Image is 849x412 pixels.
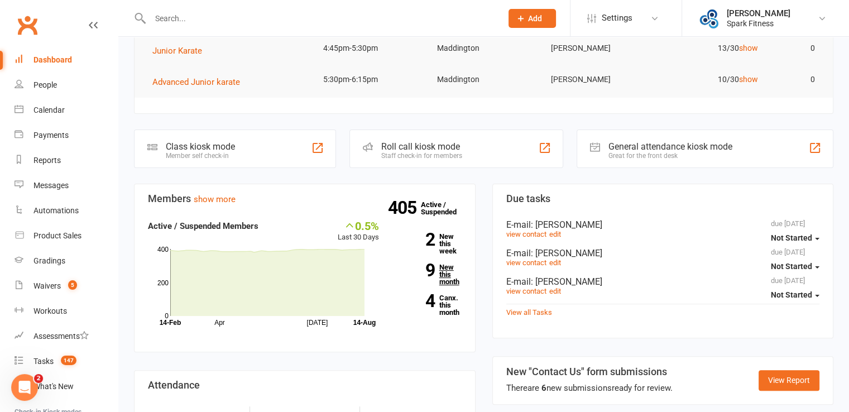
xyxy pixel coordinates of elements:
td: 0 [768,66,825,93]
td: [PERSON_NAME] [540,66,654,93]
div: Member self check-in [166,152,235,160]
span: Settings [602,6,632,31]
strong: 9 [396,262,435,279]
a: Workouts [15,299,118,324]
span: Junior Karate [152,46,202,56]
div: Staff check-in for members [381,152,462,160]
strong: 6 [541,383,546,393]
a: view contact [506,287,546,295]
td: [PERSON_NAME] [540,35,654,61]
a: 405Active / Suspended [421,193,470,224]
h3: New "Contact Us" form submissions [506,366,673,377]
div: E-mail [506,276,820,287]
div: Roll call kiosk mode [381,141,462,152]
strong: 405 [388,199,421,216]
div: Calendar [33,106,65,114]
div: Workouts [33,306,67,315]
img: thumb_image1643853315.png [699,7,721,30]
h3: Due tasks [506,193,820,204]
div: What's New [33,382,74,391]
span: : [PERSON_NAME] [531,276,602,287]
td: Maddington [427,35,541,61]
h3: Members [148,193,462,204]
span: Advanced Junior karate [152,77,240,87]
div: Reports [33,156,61,165]
a: Tasks 147 [15,349,118,374]
a: Automations [15,198,118,223]
a: Product Sales [15,223,118,248]
div: Last 30 Days [338,219,379,243]
button: Advanced Junior karate [152,75,248,89]
strong: Active / Suspended Members [148,221,258,231]
a: show more [194,194,236,204]
button: Not Started [771,228,819,248]
span: Not Started [771,262,812,271]
input: Search... [147,11,494,26]
a: Payments [15,123,118,148]
span: Not Started [771,233,812,242]
h3: Attendance [148,380,462,391]
a: Calendar [15,98,118,123]
div: Great for the front desk [608,152,732,160]
td: 13/30 [654,35,768,61]
div: Class kiosk mode [166,141,235,152]
div: E-mail [506,248,820,258]
a: What's New [15,374,118,399]
strong: 4 [396,293,435,309]
span: Add [528,14,542,23]
div: Spark Fitness [727,18,790,28]
a: view contact [506,258,546,267]
span: 2 [34,374,43,383]
button: Not Started [771,285,819,305]
button: Junior Karate [152,44,210,58]
div: Assessments [33,332,89,341]
a: Reports [15,148,118,173]
a: Assessments [15,324,118,349]
a: Dashboard [15,47,118,73]
div: Gradings [33,256,65,265]
td: Maddington [427,66,541,93]
div: 0.5% [338,219,379,232]
a: 2New this week [396,233,462,255]
td: 0 [768,35,825,61]
td: 5:30pm-6:15pm [313,66,427,93]
a: 4Canx. this month [396,294,462,316]
div: Product Sales [33,231,81,240]
a: edit [549,287,561,295]
div: There are new submissions ready for review. [506,381,673,395]
a: show [739,75,758,84]
td: 10/30 [654,66,768,93]
a: Messages [15,173,118,198]
a: edit [549,258,561,267]
div: People [33,80,57,89]
div: General attendance kiosk mode [608,141,732,152]
div: Tasks [33,357,54,366]
div: Dashboard [33,55,72,64]
a: Gradings [15,248,118,274]
a: View all Tasks [506,308,552,317]
a: People [15,73,118,98]
span: Not Started [771,290,812,299]
button: Add [509,9,556,28]
button: Not Started [771,256,819,276]
div: Payments [33,131,69,140]
span: : [PERSON_NAME] [531,219,602,230]
span: 147 [61,356,76,365]
div: E-mail [506,219,820,230]
div: Waivers [33,281,61,290]
a: 9New this month [396,264,462,285]
span: 5 [68,280,77,290]
strong: 2 [396,231,435,248]
a: Clubworx [13,11,41,39]
a: View Report [759,370,819,390]
span: : [PERSON_NAME] [531,248,602,258]
a: view contact [506,230,546,238]
td: 4:45pm-5:30pm [313,35,427,61]
div: [PERSON_NAME] [727,8,790,18]
a: Waivers 5 [15,274,118,299]
iframe: Intercom live chat [11,374,38,401]
a: edit [549,230,561,238]
div: Automations [33,206,79,215]
a: show [739,44,758,52]
div: Messages [33,181,69,190]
